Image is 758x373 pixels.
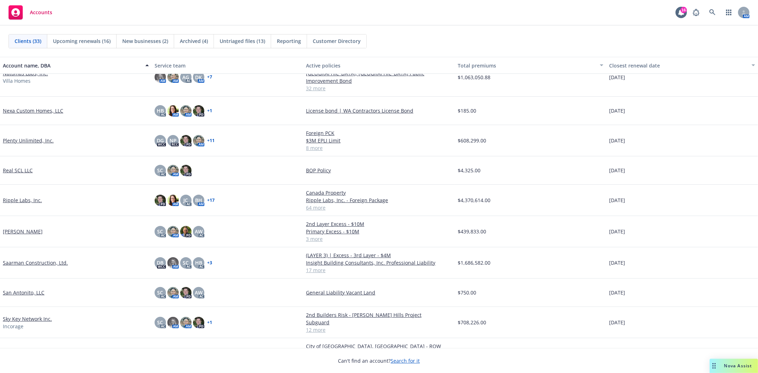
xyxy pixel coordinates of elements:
[710,359,719,373] div: Drag to move
[180,287,192,298] img: photo
[458,107,476,114] span: $185.00
[609,196,625,204] span: [DATE]
[458,289,476,296] span: $750.00
[193,135,204,146] img: photo
[306,319,452,326] a: Subguard
[458,259,490,266] span: $1,686,582.00
[182,74,189,81] span: AG
[3,289,44,296] a: San Antonito, LLC
[391,357,420,364] a: Search for it
[167,317,179,328] img: photo
[313,37,361,45] span: Customer Directory
[277,37,301,45] span: Reporting
[609,74,625,81] span: [DATE]
[306,62,452,69] div: Active policies
[609,259,625,266] span: [DATE]
[306,85,452,92] a: 32 more
[183,259,189,266] span: SC
[183,196,188,204] span: JC
[180,135,192,146] img: photo
[609,137,625,144] span: [DATE]
[220,37,265,45] span: Untriaged files (13)
[3,228,43,235] a: [PERSON_NAME]
[193,105,204,117] img: photo
[306,107,452,114] a: License bond | WA Contractors License Bond
[180,105,192,117] img: photo
[606,57,758,74] button: Closest renewal date
[306,204,452,211] a: 64 more
[609,62,747,69] div: Closest renewal date
[157,259,163,266] span: DB
[609,107,625,114] span: [DATE]
[195,228,203,235] span: AW
[6,2,55,22] a: Accounts
[3,137,54,144] a: Plenty Unlimited, Inc.
[15,37,41,45] span: Clients (33)
[609,289,625,296] span: [DATE]
[180,226,192,237] img: photo
[167,165,179,176] img: photo
[609,319,625,326] span: [DATE]
[306,144,452,152] a: 8 more
[306,252,452,259] a: (LAYER 3) | Excess - 3rd Layer - $4M
[722,5,736,20] a: Switch app
[207,75,212,79] a: + 7
[195,289,203,296] span: AW
[306,196,452,204] a: Ripple Labs, Inc. - Foreign Package
[207,261,212,265] a: + 3
[155,71,166,83] img: photo
[157,107,164,114] span: HB
[609,228,625,235] span: [DATE]
[3,259,68,266] a: Saarman Construction, Ltd.
[167,226,179,237] img: photo
[306,129,452,137] a: Foreign PCK
[306,259,452,266] a: Insight Building Consultants, Inc. Professional Liability
[306,70,452,85] a: [GEOGRAPHIC_DATA], [GEOGRAPHIC_DATA] Public Improvement Bond
[195,259,202,266] span: HB
[180,165,192,176] img: photo
[609,167,625,174] span: [DATE]
[155,62,301,69] div: Service team
[3,77,31,85] span: Villa Homes
[167,105,179,117] img: photo
[193,317,204,328] img: photo
[53,37,111,45] span: Upcoming renewals (16)
[338,357,420,364] span: Can't find an account?
[458,62,596,69] div: Total premiums
[157,319,163,326] span: SC
[306,220,452,228] a: 2nd Layer Excess - $10M
[458,74,490,81] span: $1,063,050.88
[306,266,452,274] a: 17 more
[458,228,486,235] span: $439,833.00
[3,62,141,69] div: Account name, DBA
[207,320,212,325] a: + 1
[306,167,452,174] a: BOP Policy
[306,189,452,196] a: Canada Property
[306,289,452,296] a: General Liability Vacant Land
[157,137,164,144] span: DG
[195,74,202,81] span: DK
[306,235,452,243] a: 3 more
[207,139,215,143] a: + 11
[157,228,163,235] span: SC
[180,317,192,328] img: photo
[681,7,687,13] div: 16
[455,57,607,74] button: Total premiums
[195,196,202,204] span: BH
[306,228,452,235] a: Primary Excess - $10M
[306,311,452,319] a: 2nd Builders Risk - [PERSON_NAME] Hills Project
[155,195,166,206] img: photo
[3,107,63,114] a: Nexa Custom Homes, LLC
[180,37,208,45] span: Archived (4)
[207,198,215,202] a: + 17
[3,323,23,330] span: Incorage
[306,137,452,144] a: $3M EPLI Limit
[724,363,752,369] span: Nova Assist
